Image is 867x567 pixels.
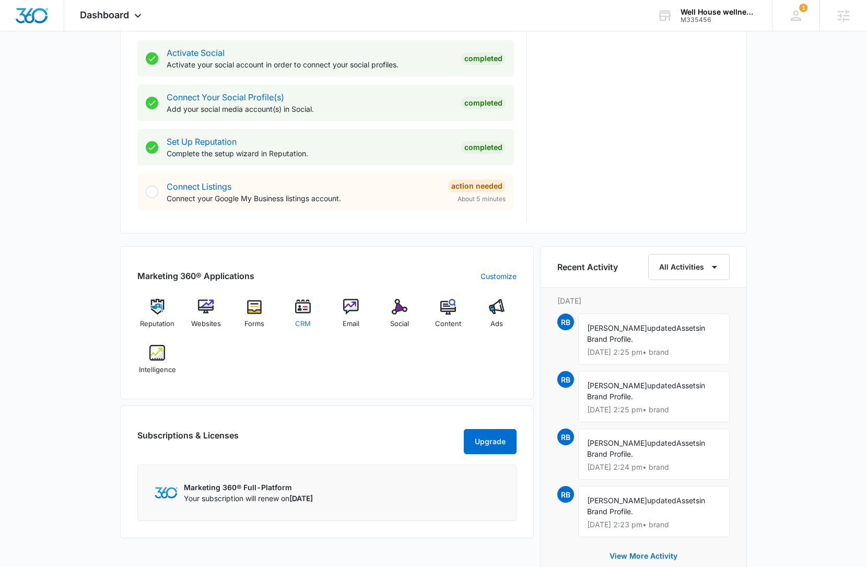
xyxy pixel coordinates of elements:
[167,92,284,102] a: Connect Your Social Profile(s)
[331,299,371,337] a: Email
[681,8,757,16] div: account name
[587,323,647,332] span: [PERSON_NAME]
[289,494,313,503] span: [DATE]
[448,180,506,192] div: Action Needed
[464,429,517,454] button: Upgrade
[167,103,453,114] p: Add your social media account(s) in Social.
[139,365,176,375] span: Intelligence
[184,482,313,493] p: Marketing 360® Full-Platform
[184,493,313,504] p: Your subscription will renew on
[557,486,574,503] span: RB
[557,261,618,273] h6: Recent Activity
[647,496,676,505] span: updated
[676,438,699,447] span: Assets
[676,323,699,332] span: Assets
[587,406,721,413] p: [DATE] 2:25 pm • brand
[647,438,676,447] span: updated
[167,148,453,159] p: Complete the setup wizard in Reputation.
[647,323,676,332] span: updated
[80,9,129,20] span: Dashboard
[186,299,226,337] a: Websites
[167,59,453,70] p: Activate your social account in order to connect your social profiles.
[476,299,517,337] a: Ads
[587,438,647,447] span: [PERSON_NAME]
[390,319,409,329] span: Social
[676,496,699,505] span: Assets
[557,295,730,306] p: [DATE]
[155,487,178,498] img: Marketing 360 Logo
[140,319,174,329] span: Reputation
[676,381,699,390] span: Assets
[137,429,239,450] h2: Subscriptions & Licenses
[461,52,506,65] div: Completed
[461,97,506,109] div: Completed
[799,4,807,12] span: 1
[137,345,178,383] a: Intelligence
[137,299,178,337] a: Reputation
[167,181,231,192] a: Connect Listings
[461,141,506,154] div: Completed
[557,429,574,445] span: RB
[435,319,461,329] span: Content
[490,319,503,329] span: Ads
[167,136,237,147] a: Set Up Reputation
[648,254,730,280] button: All Activities
[481,271,517,282] a: Customize
[428,299,468,337] a: Content
[557,371,574,388] span: RB
[587,464,721,471] p: [DATE] 2:24 pm • brand
[380,299,420,337] a: Social
[167,193,440,204] p: Connect your Google My Business listings account.
[137,270,254,282] h2: Marketing 360® Applications
[343,319,359,329] span: Email
[557,314,574,330] span: RB
[799,4,807,12] div: notifications count
[587,381,647,390] span: [PERSON_NAME]
[458,194,506,204] span: About 5 minutes
[647,381,676,390] span: updated
[587,349,721,356] p: [DATE] 2:25 pm • brand
[191,319,221,329] span: Websites
[587,521,721,528] p: [DATE] 2:23 pm • brand
[235,299,275,337] a: Forms
[681,16,757,24] div: account id
[167,48,225,58] a: Activate Social
[244,319,264,329] span: Forms
[587,496,647,505] span: [PERSON_NAME]
[295,319,311,329] span: CRM
[283,299,323,337] a: CRM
